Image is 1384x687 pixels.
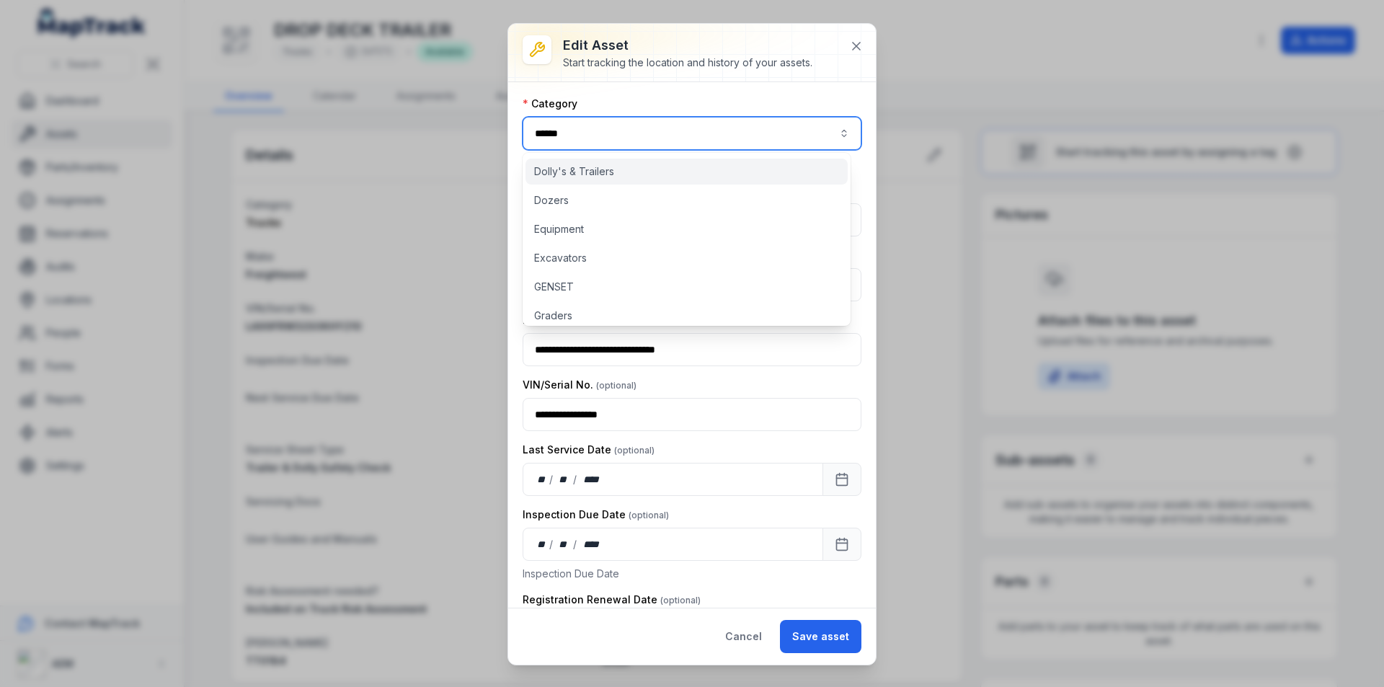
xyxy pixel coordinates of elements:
label: Inspection Due Date [523,508,669,522]
div: / [549,472,554,487]
button: Calendar [822,463,861,496]
div: month, [554,472,574,487]
div: / [549,537,554,551]
button: Save asset [780,620,861,653]
button: Calendar [822,528,861,561]
div: / [573,537,578,551]
span: Excavators [534,251,587,265]
label: Last Service Date [523,443,655,457]
div: year, [578,537,605,551]
p: Inspection Due Date [523,567,861,581]
span: GENSET [534,280,574,294]
div: Start tracking the location and history of your assets. [563,56,812,70]
div: day, [535,472,549,487]
h3: Edit asset [563,35,812,56]
label: Registration Renewal Date [523,593,701,607]
span: Dolly's & Trailers [534,164,614,179]
div: / [573,472,578,487]
span: Dozers [534,193,569,208]
span: Graders [534,309,572,323]
div: day, [535,537,549,551]
button: Cancel [713,620,774,653]
div: month, [554,537,574,551]
label: VIN/Serial No. [523,378,636,392]
label: Category [523,97,577,111]
div: year, [578,472,605,487]
span: Equipment [534,222,584,236]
